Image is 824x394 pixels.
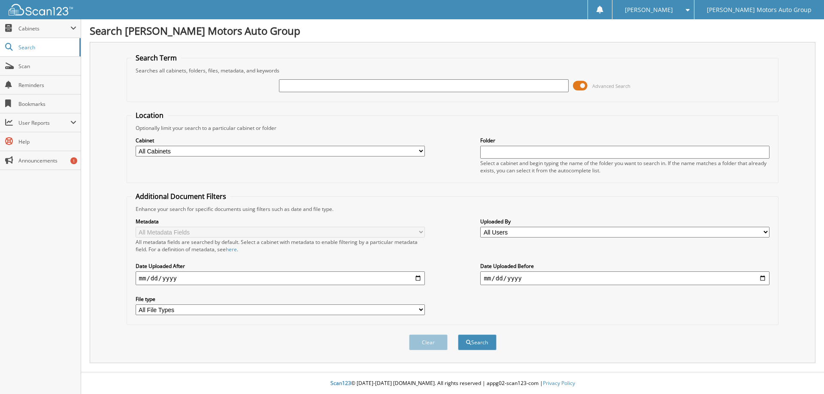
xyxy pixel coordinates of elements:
[136,137,425,144] label: Cabinet
[592,83,630,89] span: Advanced Search
[480,262,769,270] label: Date Uploaded Before
[70,157,77,164] div: 1
[131,53,181,63] legend: Search Term
[131,124,774,132] div: Optionally limit your search to a particular cabinet or folder
[131,192,230,201] legend: Additional Document Filters
[226,246,237,253] a: here
[18,119,70,126] span: User Reports
[480,159,769,174] div: Select a cabinet and begin typing the name of the folder you want to search in. If the name match...
[9,4,73,15] img: scan123-logo-white.svg
[543,379,575,387] a: Privacy Policy
[131,67,774,74] div: Searches all cabinets, folders, files, metadata, and keywords
[480,218,769,225] label: Uploaded By
[136,271,425,285] input: start
[480,137,769,144] label: Folder
[458,334,497,350] button: Search
[18,25,70,32] span: Cabinets
[18,157,76,164] span: Announcements
[480,271,769,285] input: end
[18,81,76,89] span: Reminders
[18,63,76,70] span: Scan
[330,379,351,387] span: Scan123
[409,334,448,350] button: Clear
[136,238,425,253] div: All metadata fields are searched by default. Select a cabinet with metadata to enable filtering b...
[136,295,425,303] label: File type
[18,44,75,51] span: Search
[707,7,812,12] span: [PERSON_NAME] Motors Auto Group
[18,100,76,108] span: Bookmarks
[18,138,76,145] span: Help
[81,373,824,394] div: © [DATE]-[DATE] [DOMAIN_NAME]. All rights reserved | appg02-scan123-com |
[90,24,815,38] h1: Search [PERSON_NAME] Motors Auto Group
[136,218,425,225] label: Metadata
[625,7,673,12] span: [PERSON_NAME]
[131,205,774,213] div: Enhance your search for specific documents using filters such as date and file type.
[136,262,425,270] label: Date Uploaded After
[131,111,168,120] legend: Location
